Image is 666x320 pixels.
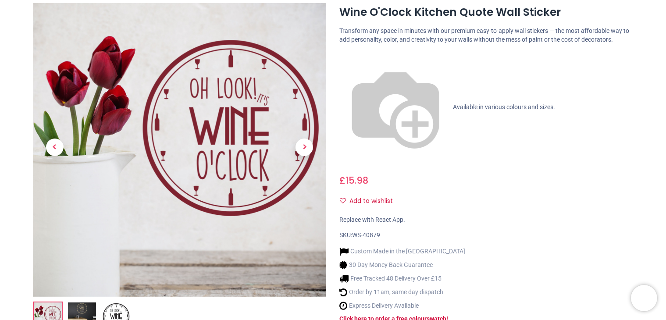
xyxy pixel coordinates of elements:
li: Custom Made in the [GEOGRAPHIC_DATA] [339,247,465,256]
span: £ [339,174,368,187]
a: Previous [33,46,77,248]
p: Transform any space in minutes with our premium easy-to-apply wall stickers — the most affordable... [339,27,633,44]
span: 15.98 [345,174,368,187]
iframe: Brevo live chat [631,285,657,311]
i: Add to wishlist [340,198,346,204]
div: Replace with React App. [339,216,633,224]
a: Next [282,46,326,248]
span: Next [296,139,313,156]
img: color-wheel.png [339,51,452,164]
span: Previous [46,139,64,156]
li: 30 Day Money Back Guarantee [339,260,465,270]
h1: Wine O'Clock Kitchen Quote Wall Sticker [339,5,633,20]
li: Express Delivery Available [339,301,465,310]
img: Wine O'Clock Kitchen Quote Wall Sticker [33,3,327,297]
span: WS-40879 [352,231,380,238]
button: Add to wishlistAdd to wishlist [339,194,400,209]
span: Available in various colours and sizes. [453,103,555,110]
li: Order by 11am, same day dispatch [339,288,465,297]
li: Free Tracked 48 Delivery Over £15 [339,274,465,283]
div: SKU: [339,231,633,240]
